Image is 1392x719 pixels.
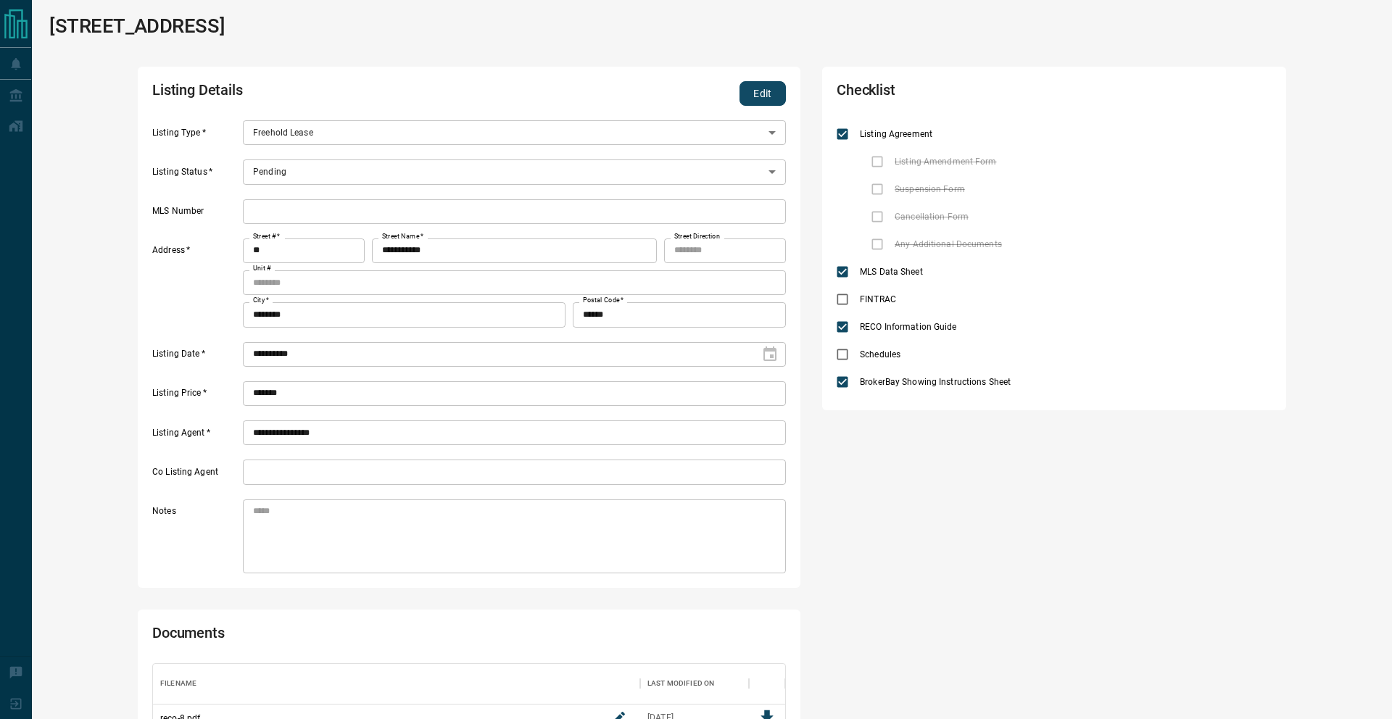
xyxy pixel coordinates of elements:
label: Listing Type [152,127,239,146]
label: Street Direction [674,232,720,241]
label: Listing Date [152,348,239,367]
label: Street Name [382,232,423,241]
button: Edit [739,81,786,106]
h2: Listing Details [152,81,532,106]
span: MLS Data Sheet [856,265,927,278]
label: Listing Status [152,166,239,185]
label: Listing Price [152,387,239,406]
label: Co Listing Agent [152,466,239,485]
div: Pending [243,159,786,184]
div: Last Modified On [647,663,714,704]
span: RECO Information Guide [856,320,960,333]
span: BrokerBay Showing Instructions Sheet [856,375,1014,388]
span: Suspension Form [891,183,969,196]
span: Listing Agreement [856,128,936,141]
label: Notes [152,505,239,573]
span: Schedules [856,348,904,361]
h2: Documents [152,624,532,649]
label: Address [152,244,239,327]
div: Freehold Lease [243,120,786,145]
h1: [STREET_ADDRESS] [49,14,225,38]
span: Any Additional Documents [891,238,1006,251]
label: Unit # [253,264,271,273]
label: MLS Number [152,205,239,224]
span: Listing Amendment Form [891,155,1000,168]
span: FINTRAC [856,293,900,306]
label: Listing Agent [152,427,239,446]
div: Last Modified On [640,663,749,704]
label: City [253,296,269,305]
h2: Checklist [837,81,1098,106]
span: Cancellation Form [891,210,972,223]
label: Street # [253,232,280,241]
div: Filename [160,663,196,704]
div: Filename [153,663,640,704]
label: Postal Code [583,296,623,305]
